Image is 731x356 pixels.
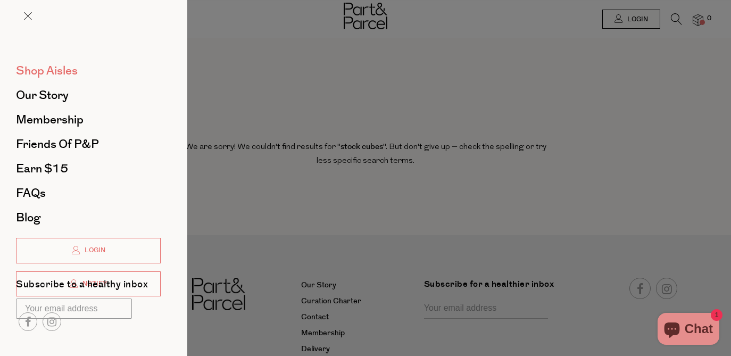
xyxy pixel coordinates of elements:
[16,185,46,202] span: FAQs
[16,62,78,79] span: Shop Aisles
[16,209,40,226] span: Blog
[82,246,105,255] span: Login
[16,280,148,293] label: Subscribe to a healthy inbox
[16,136,99,153] span: Friends of P&P
[16,65,161,77] a: Shop Aisles
[16,138,161,150] a: Friends of P&P
[16,160,68,177] span: Earn $15
[16,87,69,104] span: Our Story
[16,89,161,101] a: Our Story
[16,238,161,263] a: Login
[16,111,84,128] span: Membership
[16,271,161,297] a: Notify
[16,163,161,175] a: Earn $15
[16,187,161,199] a: FAQs
[16,299,132,319] input: Your email address
[16,114,161,126] a: Membership
[16,212,161,223] a: Blog
[654,313,722,347] inbox-online-store-chat: Shopify online store chat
